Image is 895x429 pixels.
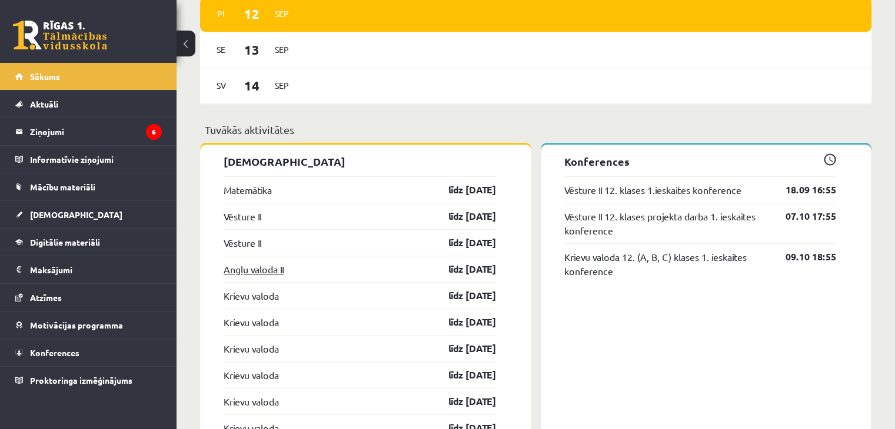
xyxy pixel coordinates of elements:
[30,375,132,386] span: Proktoringa izmēģinājums
[30,118,162,145] legend: Ziņojumi
[224,394,279,408] a: Krievu valoda
[30,256,162,283] legend: Maksājumi
[13,21,107,50] a: Rīgas 1. Tālmācības vidusskola
[564,183,741,197] a: Vēsture II 12. klases 1.ieskaites konference
[15,118,162,145] a: Ziņojumi6
[224,236,261,250] a: Vēsture II
[234,4,270,24] span: 12
[768,250,836,264] a: 09.10 18:55
[564,209,768,237] a: Vēsture II 12. klases projekta darba 1. ieskaites konference
[15,173,162,200] a: Mācību materiāli
[224,209,261,223] a: Vēsture II
[270,76,294,95] span: Sep
[428,315,496,329] a: līdz [DATE]
[30,71,60,82] span: Sākums
[30,146,162,173] legend: Informatīvie ziņojumi
[224,289,279,303] a: Krievu valoda
[15,367,162,394] a: Proktoringa izmēģinājums
[30,320,123,330] span: Motivācijas programma
[146,124,162,140] i: 6
[428,262,496,276] a: līdz [DATE]
[15,256,162,283] a: Maksājumi
[15,229,162,256] a: Digitālie materiāli
[428,236,496,250] a: līdz [DATE]
[209,5,234,23] span: Pi
[209,76,234,95] span: Sv
[30,209,122,220] span: [DEMOGRAPHIC_DATA]
[428,183,496,197] a: līdz [DATE]
[768,183,836,197] a: 18.09 16:55
[428,368,496,382] a: līdz [DATE]
[15,146,162,173] a: Informatīvie ziņojumi
[209,41,234,59] span: Se
[224,153,496,169] p: [DEMOGRAPHIC_DATA]
[30,347,79,358] span: Konferences
[234,40,270,59] span: 13
[224,262,284,276] a: Angļu valoda II
[234,76,270,95] span: 14
[270,41,294,59] span: Sep
[224,341,279,356] a: Krievu valoda
[30,182,95,192] span: Mācību materiāli
[224,315,279,329] a: Krievu valoda
[15,63,162,90] a: Sākums
[15,339,162,366] a: Konferences
[428,289,496,303] a: līdz [DATE]
[15,311,162,338] a: Motivācijas programma
[205,122,867,138] p: Tuvākās aktivitātes
[15,201,162,228] a: [DEMOGRAPHIC_DATA]
[30,99,58,109] span: Aktuāli
[30,237,100,247] span: Digitālie materiāli
[270,5,294,23] span: Sep
[15,284,162,311] a: Atzīmes
[15,91,162,118] a: Aktuāli
[224,183,272,197] a: Matemātika
[428,394,496,408] a: līdz [DATE]
[30,292,62,303] span: Atzīmes
[564,250,768,278] a: Krievu valoda 12. (A, B, C) klases 1. ieskaites konference
[224,368,279,382] a: Krievu valoda
[428,341,496,356] a: līdz [DATE]
[768,209,836,223] a: 07.10 17:55
[428,209,496,223] a: līdz [DATE]
[564,153,837,169] p: Konferences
